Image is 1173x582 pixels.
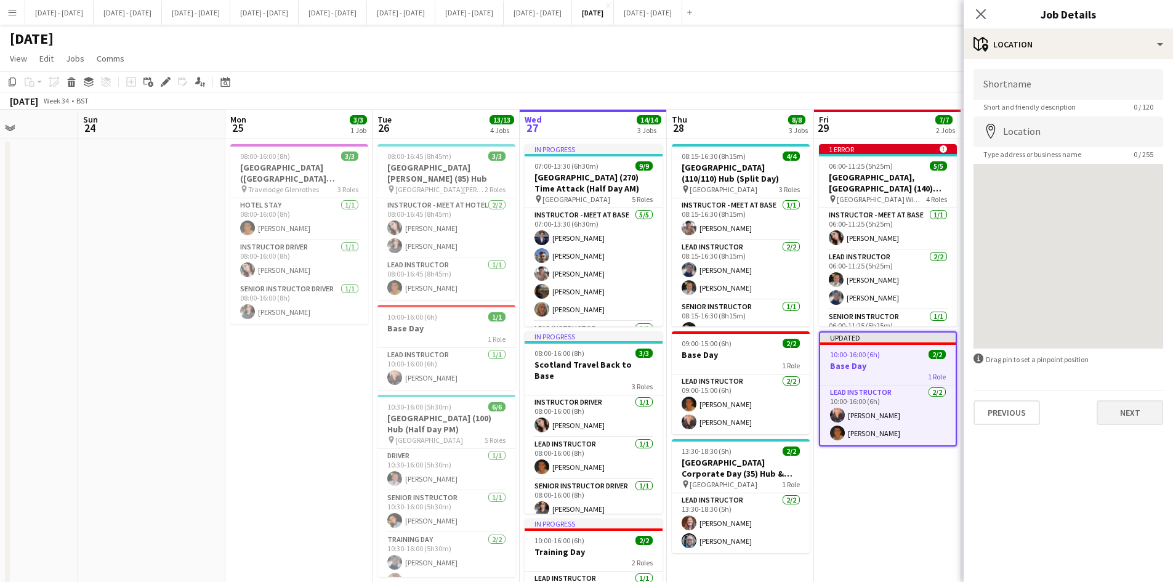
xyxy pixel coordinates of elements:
[350,126,366,135] div: 1 Job
[819,310,957,352] app-card-role: Senior Instructor1/106:00-11:25 (5h25m)
[973,150,1091,159] span: Type address or business name
[485,435,506,445] span: 5 Roles
[782,361,800,370] span: 1 Role
[973,354,1163,365] div: Drag pin to set a pinpoint position
[490,115,514,124] span: 13/13
[97,53,124,64] span: Comms
[525,144,663,326] app-job-card: In progress07:00-13:30 (6h30m)9/9[GEOGRAPHIC_DATA] (270) Time Attack (Half Day AM) [GEOGRAPHIC_DA...
[525,479,663,521] app-card-role: Senior Instructor Driver1/108:00-16:00 (8h)[PERSON_NAME]
[819,250,957,310] app-card-role: Lead Instructor2/206:00-11:25 (5h25m)[PERSON_NAME][PERSON_NAME]
[230,144,368,324] div: 08:00-16:00 (8h)3/3[GEOGRAPHIC_DATA] ([GEOGRAPHIC_DATA][PERSON_NAME]) - [GEOGRAPHIC_DATA][PERSON_...
[488,152,506,161] span: 3/3
[10,53,27,64] span: View
[525,437,663,479] app-card-role: Lead Instructor1/108:00-16:00 (8h)[PERSON_NAME]
[94,1,162,25] button: [DATE] - [DATE]
[377,348,515,390] app-card-role: Lead Instructor1/110:00-16:00 (6h)[PERSON_NAME]
[81,121,98,135] span: 24
[10,30,54,48] h1: [DATE]
[525,144,663,154] div: In progress
[76,96,89,105] div: BST
[779,185,800,194] span: 3 Roles
[525,331,663,514] app-job-card: In progress08:00-16:00 (8h)3/3Scotland Travel Back to Base3 RolesInstructor Driver1/108:00-16:00 ...
[488,312,506,321] span: 1/1
[377,114,392,125] span: Tue
[682,152,746,161] span: 08:15-16:30 (8h15m)
[299,1,367,25] button: [DATE] - [DATE]
[488,402,506,411] span: 6/6
[964,6,1173,22] h3: Job Details
[819,208,957,250] app-card-role: Instructor - Meet at Base1/106:00-11:25 (5h25m)[PERSON_NAME]
[1124,102,1163,111] span: 0 / 120
[635,161,653,171] span: 9/9
[230,198,368,240] app-card-role: Hotel Stay1/108:00-16:00 (8h)[PERSON_NAME]
[230,162,368,184] h3: [GEOGRAPHIC_DATA] ([GEOGRAPHIC_DATA][PERSON_NAME]) - [GEOGRAPHIC_DATA][PERSON_NAME]
[819,144,957,326] div: 1 error 06:00-11:25 (5h25m)5/5[GEOGRAPHIC_DATA], [GEOGRAPHIC_DATA] (140) Hub (Half Day AM) [GEOGR...
[819,172,957,194] h3: [GEOGRAPHIC_DATA], [GEOGRAPHIC_DATA] (140) Hub (Half Day AM)
[248,185,319,194] span: Travelodge Glenrothes
[230,240,368,282] app-card-role: Instructor Driver1/108:00-16:00 (8h)[PERSON_NAME]
[534,161,599,171] span: 07:00-13:30 (6h30m)
[672,144,810,326] app-job-card: 08:15-16:30 (8h15m)4/4[GEOGRAPHIC_DATA] (110/110) Hub (Split Day) [GEOGRAPHIC_DATA]3 RolesInstruc...
[929,350,946,359] span: 2/2
[240,152,290,161] span: 08:00-16:00 (8h)
[635,536,653,545] span: 2/2
[783,339,800,348] span: 2/2
[490,126,514,135] div: 4 Jobs
[672,493,810,553] app-card-role: Lead Instructor2/213:30-18:30 (5h)[PERSON_NAME][PERSON_NAME]
[525,172,663,194] h3: [GEOGRAPHIC_DATA] (270) Time Attack (Half Day AM)
[542,195,610,204] span: [GEOGRAPHIC_DATA]
[485,185,506,194] span: 2 Roles
[10,95,38,107] div: [DATE]
[341,152,358,161] span: 3/3
[672,240,810,300] app-card-role: Lead Instructor2/208:15-16:30 (8h15m)[PERSON_NAME][PERSON_NAME]
[377,198,515,258] app-card-role: Instructor - Meet at Hotel2/208:00-16:45 (8h45m)[PERSON_NAME][PERSON_NAME]
[367,1,435,25] button: [DATE] - [DATE]
[672,114,687,125] span: Thu
[817,121,829,135] span: 29
[337,185,358,194] span: 3 Roles
[350,115,367,124] span: 3/3
[837,195,926,204] span: [GEOGRAPHIC_DATA] Wimbledon
[377,323,515,334] h3: Base Day
[66,53,84,64] span: Jobs
[83,114,98,125] span: Sun
[935,115,953,124] span: 7/7
[973,102,1086,111] span: Short and friendly description
[783,447,800,456] span: 2/2
[819,331,957,447] app-job-card: Updated10:00-16:00 (6h)2/2Base Day1 RoleLead Instructor2/210:00-16:00 (6h)[PERSON_NAME][PERSON_NAME]
[523,121,542,135] span: 27
[632,382,653,391] span: 3 Roles
[682,339,732,348] span: 09:00-15:00 (6h)
[964,30,1173,59] div: Location
[782,480,800,489] span: 1 Role
[670,121,687,135] span: 28
[504,1,572,25] button: [DATE] - [DATE]
[377,491,515,533] app-card-role: Senior Instructor1/110:30-16:00 (5h30m)[PERSON_NAME]
[1097,400,1163,425] button: Next
[162,1,230,25] button: [DATE] - [DATE]
[377,162,515,184] h3: [GEOGRAPHIC_DATA][PERSON_NAME] (85) Hub
[672,331,810,434] app-job-card: 09:00-15:00 (6h)2/2Base Day1 RoleLead Instructor2/209:00-15:00 (6h)[PERSON_NAME][PERSON_NAME]
[635,349,653,358] span: 3/3
[525,546,663,557] h3: Training Day
[672,349,810,360] h3: Base Day
[672,198,810,240] app-card-role: Instructor - Meet at Base1/108:15-16:30 (8h15m)[PERSON_NAME]
[672,162,810,184] h3: [GEOGRAPHIC_DATA] (110/110) Hub (Split Day)
[377,305,515,390] app-job-card: 10:00-16:00 (6h)1/1Base Day1 RoleLead Instructor1/110:00-16:00 (6h)[PERSON_NAME]
[672,374,810,434] app-card-role: Lead Instructor2/209:00-15:00 (6h)[PERSON_NAME][PERSON_NAME]
[387,152,451,161] span: 08:00-16:45 (8h45m)
[377,395,515,577] app-job-card: 10:30-16:00 (5h30m)6/6[GEOGRAPHIC_DATA] (100) Hub (Half Day PM) [GEOGRAPHIC_DATA]5 RolesDriver1/1...
[788,115,805,124] span: 8/8
[672,439,810,553] div: 13:30-18:30 (5h)2/2[GEOGRAPHIC_DATA] Corporate Day (35) Hub & Archery [GEOGRAPHIC_DATA]1 RoleLead...
[789,126,808,135] div: 3 Jobs
[682,447,732,456] span: 13:30-18:30 (5h)
[819,144,957,154] div: 1 error
[228,121,246,135] span: 25
[525,519,663,528] div: In progress
[41,96,71,105] span: Week 34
